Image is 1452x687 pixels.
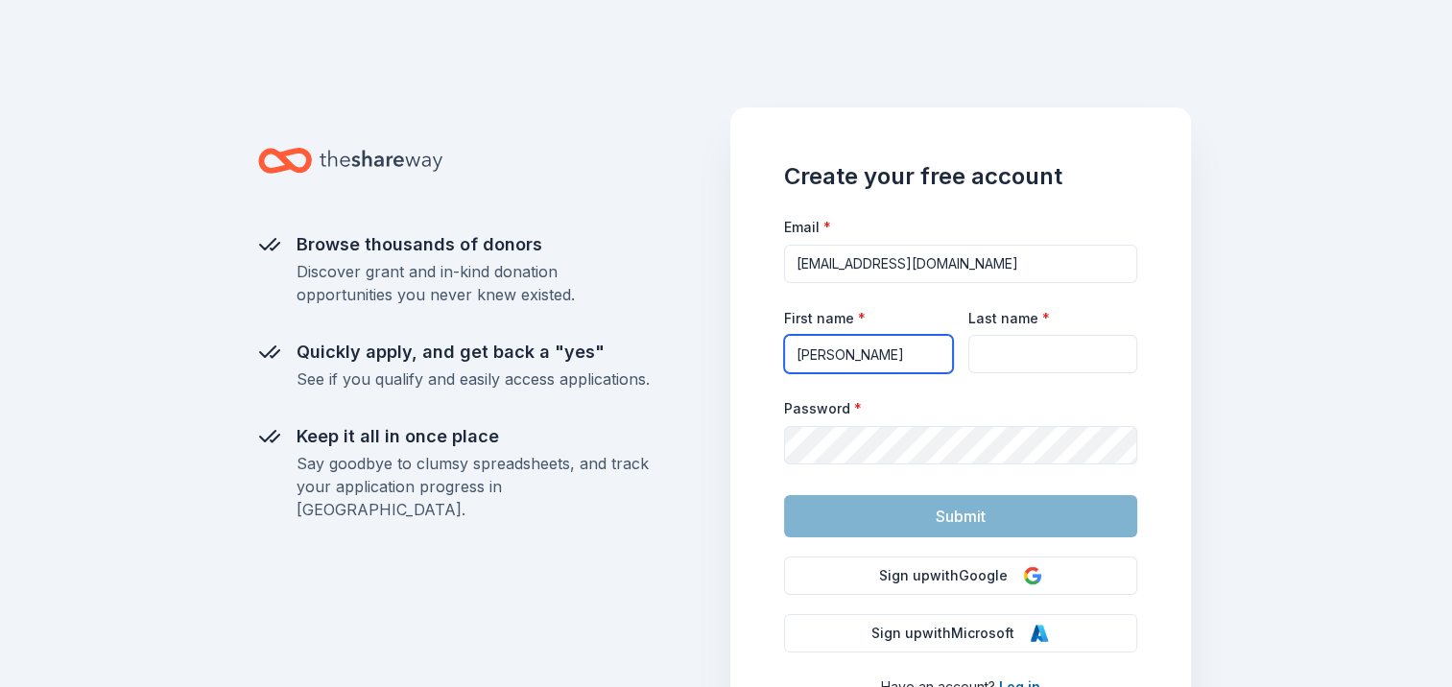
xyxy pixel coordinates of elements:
[784,161,1137,192] h1: Create your free account
[784,309,866,328] label: First name
[297,452,650,521] div: Say goodbye to clumsy spreadsheets, and track your application progress in [GEOGRAPHIC_DATA].
[1023,566,1042,585] img: Google Logo
[784,399,862,418] label: Password
[297,421,650,452] div: Keep it all in once place
[968,309,1050,328] label: Last name
[297,260,650,306] div: Discover grant and in-kind donation opportunities you never knew existed.
[784,614,1137,652] button: Sign upwithMicrosoft
[1030,624,1049,643] img: Microsoft Logo
[297,229,650,260] div: Browse thousands of donors
[784,218,831,237] label: Email
[784,557,1137,595] button: Sign upwithGoogle
[297,367,650,391] div: See if you qualify and easily access applications.
[297,337,650,367] div: Quickly apply, and get back a "yes"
